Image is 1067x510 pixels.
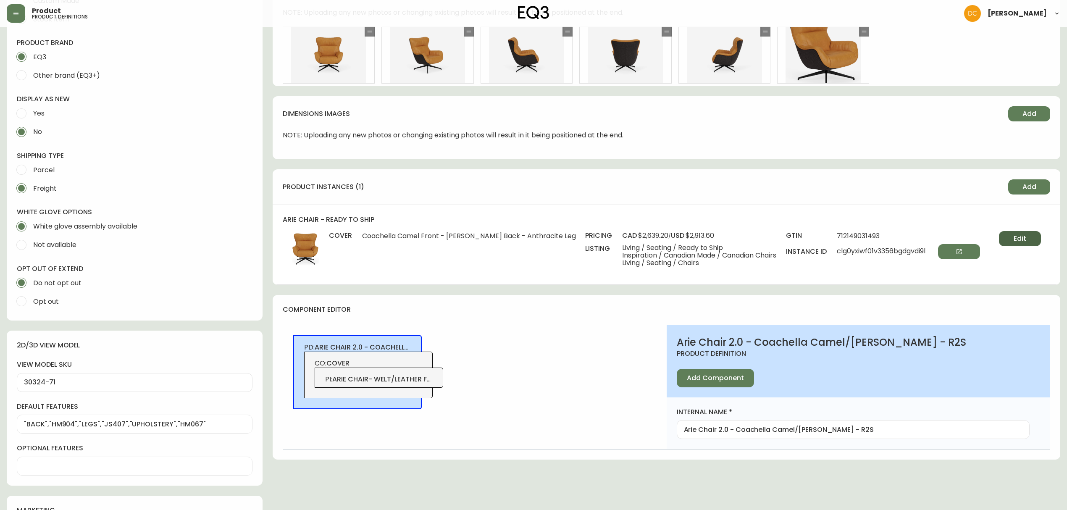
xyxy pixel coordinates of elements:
span: No [33,127,42,136]
h2: Arie Chair 2.0 - Coachella Camel/[PERSON_NAME] - R2S [677,335,1040,350]
span: NOTE: Uploading any new photos or changing existing photos will result in it being positioned at ... [283,131,623,139]
span: Do not opt out [33,279,81,287]
span: arie chair 2.0 - coachella camel/[PERSON_NAME] - r2s [315,342,512,352]
h4: instance id [786,247,827,256]
span: CO: [315,359,423,368]
h4: opt out of extend [17,264,252,273]
span: PI : [325,375,433,384]
label: internal name [677,407,1030,417]
button: Add [1008,179,1050,195]
span: EQ3 [33,53,46,61]
h4: product brand [17,38,252,47]
h4: listing [585,244,612,253]
span: Living / Seating / Chairs [622,259,776,267]
h4: shipping type [17,151,252,160]
span: $2,913.60 [686,231,714,240]
span: Yes [33,109,45,118]
span: PD: [304,343,412,352]
span: Add [1022,182,1036,192]
h4: gtin [786,231,827,240]
span: [PERSON_NAME] [988,10,1047,17]
span: Add Component [687,373,744,383]
button: Add [1008,106,1050,121]
button: Add Component [677,369,754,387]
span: Edit [1014,234,1026,243]
span: clg0yxiwf01v3356bgdgvdi9l [837,244,980,259]
img: logo [518,6,549,19]
h4: component editor [283,305,1043,314]
span: cad [622,231,637,240]
span: 712149031493 [837,232,980,240]
label: optional features [17,444,252,453]
h4: dimensions images [283,109,1001,118]
span: $2,639.20 [638,231,668,240]
h4: display as new [17,95,252,104]
h4: product instances (1) [283,182,1001,192]
span: Not available [33,240,76,249]
span: Freight [33,184,57,193]
span: cover [326,358,350,368]
span: usd [671,231,684,240]
span: Coachella Camel Front - [PERSON_NAME] Back - Anthracite Leg [362,232,576,240]
span: Other brand (EQ3+) [33,71,100,80]
span: / [622,231,776,240]
h4: cover [329,231,352,240]
label: view model sku [17,360,252,369]
span: Living / Seating / Ready to Ship [622,244,776,252]
h4: arie chair - ready to ship [283,215,1050,224]
h4: 2d/3d view model [17,341,246,350]
span: White glove assembly available [33,222,137,231]
img: 4ff1542b-e6a7-4b91-8768-c79f115584faOptional[30324-71-R2S-LP.jpg].jpg [287,231,324,268]
span: Opt out [33,297,59,306]
span: arie chair- welt/leather frnt [332,374,440,384]
span: Add [1022,109,1036,118]
h4: product definition [677,349,1040,358]
span: Product [32,8,61,14]
span: Parcel [33,166,55,174]
span: Inspiration / Canadian Made / Canadian Chairs [622,252,776,259]
h4: white glove options [17,208,252,217]
label: default features [17,402,252,411]
img: 7eb451d6983258353faa3212700b340b [964,5,981,22]
button: Edit [999,231,1041,246]
h5: product definitions [32,14,88,19]
h4: pricing [585,231,612,240]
